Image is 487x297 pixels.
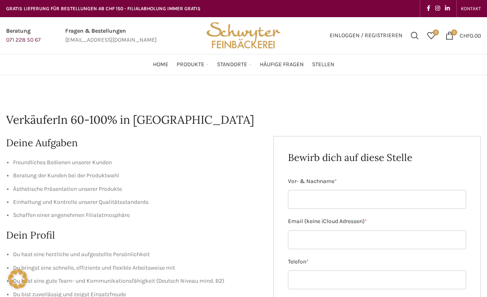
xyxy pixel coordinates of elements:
[260,56,304,73] a: Häufige Fragen
[13,277,261,286] li: Du hast eine gute Team- und Kommunikationsfähigkeit (Deutsch Niveau mind. B2)
[13,198,261,207] li: Einhaltung und Kontrolle unserer Qualitätsstandards
[443,3,452,14] a: Linkedin social link
[204,17,283,54] img: Bäckerei Schwyter
[288,151,466,165] h2: Bewirb dich auf diese Stelle
[13,185,261,194] li: Ästhetische Präsentation unserer Produkte
[6,112,481,128] h1: VerkäuferIn 60-100% in [GEOGRAPHIC_DATA]
[433,3,443,14] a: Instagram social link
[423,27,439,44] a: 0
[433,29,439,36] span: 0
[177,61,204,69] span: Produkte
[153,56,168,73] a: Home
[288,257,466,266] label: Telefon
[13,158,261,167] li: Freundliches Bedienen unserer Kunden
[461,6,481,11] span: KONTAKT
[288,217,466,226] label: Email (keine iCloud Adressen)
[460,32,470,39] span: CHF
[312,61,334,69] span: Stellen
[460,32,481,39] bdi: 0.00
[312,56,334,73] a: Stellen
[423,27,439,44] div: Meine Wunschliste
[288,177,466,186] label: Vor- & Nachname
[217,61,247,69] span: Standorte
[6,27,41,45] a: Infobox link
[6,6,201,11] span: GRATIS LIEFERUNG FÜR BESTELLUNGEN AB CHF 150 - FILIALABHOLUNG IMMER GRATIS
[13,171,261,180] li: Beratung der Kunden bei der Produktwahl
[217,56,252,73] a: Standorte
[441,27,485,44] a: 0 CHF0.00
[13,250,261,259] li: Du hast eine herzliche und aufgestellte Persönlichkeit
[153,61,168,69] span: Home
[325,27,407,44] a: Einloggen / Registrieren
[177,56,209,73] a: Produkte
[6,228,261,242] h2: Dein Profil
[204,31,283,38] a: Site logo
[13,211,261,220] li: Schaffen einer angenehmen Filialatmosphäre
[260,61,304,69] span: Häufige Fragen
[451,29,457,36] span: 0
[13,264,261,272] li: Du bringst eine schnelle, effiziente und flexible Arbeitsweise mit
[2,56,485,73] div: Main navigation
[461,0,481,17] a: KONTAKT
[424,3,433,14] a: Facebook social link
[330,33,403,38] span: Einloggen / Registrieren
[65,27,157,45] a: Infobox link
[457,0,485,17] div: Secondary navigation
[407,27,423,44] a: Suchen
[6,136,261,150] h2: Deine Aufgaben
